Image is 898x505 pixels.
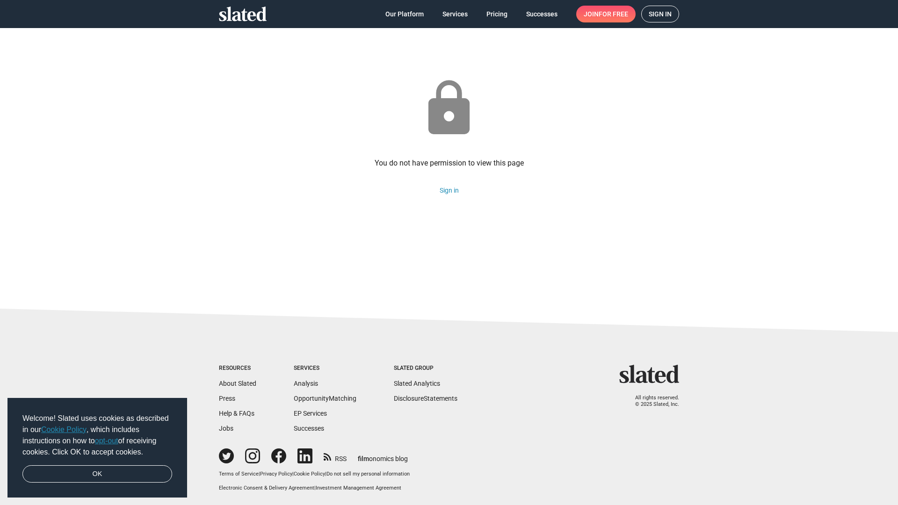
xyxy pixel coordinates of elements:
[294,380,318,387] a: Analysis
[625,395,679,408] p: All rights reserved. © 2025 Slated, Inc.
[219,395,235,402] a: Press
[358,455,369,462] span: film
[385,6,424,22] span: Our Platform
[326,471,410,478] button: Do not sell my personal information
[394,365,457,372] div: Slated Group
[442,6,468,22] span: Services
[599,6,628,22] span: for free
[418,78,480,139] mat-icon: lock
[314,485,316,491] span: |
[7,398,187,498] div: cookieconsent
[292,471,294,477] span: |
[375,158,524,168] div: You do not have permission to view this page
[519,6,565,22] a: Successes
[219,410,254,417] a: Help & FAQs
[294,365,356,372] div: Services
[576,6,636,22] a: Joinfor free
[325,471,326,477] span: |
[435,6,475,22] a: Services
[294,425,324,432] a: Successes
[486,6,507,22] span: Pricing
[641,6,679,22] a: Sign in
[219,365,256,372] div: Resources
[260,471,292,477] a: Privacy Policy
[219,425,233,432] a: Jobs
[584,6,628,22] span: Join
[41,426,87,433] a: Cookie Policy
[394,380,440,387] a: Slated Analytics
[394,395,457,402] a: DisclosureStatements
[22,413,172,458] span: Welcome! Slated uses cookies as described in our , which includes instructions on how to of recei...
[378,6,431,22] a: Our Platform
[294,471,325,477] a: Cookie Policy
[316,485,401,491] a: Investment Management Agreement
[22,465,172,483] a: dismiss cookie message
[440,187,459,194] a: Sign in
[219,380,256,387] a: About Slated
[294,410,327,417] a: EP Services
[324,449,347,463] a: RSS
[259,471,260,477] span: |
[219,485,314,491] a: Electronic Consent & Delivery Agreement
[294,395,356,402] a: OpportunityMatching
[479,6,515,22] a: Pricing
[358,447,408,463] a: filmonomics blog
[649,6,672,22] span: Sign in
[219,471,259,477] a: Terms of Service
[95,437,118,445] a: opt-out
[526,6,558,22] span: Successes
